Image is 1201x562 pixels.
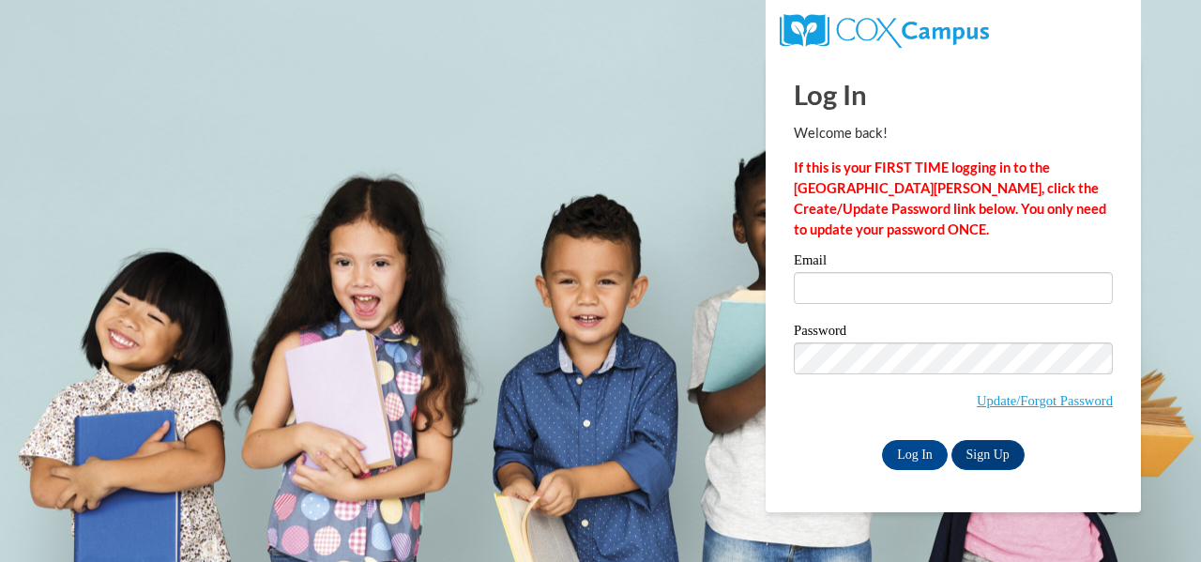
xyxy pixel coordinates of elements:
[794,75,1113,114] h1: Log In
[882,440,948,470] input: Log In
[794,253,1113,272] label: Email
[794,159,1106,237] strong: If this is your FIRST TIME logging in to the [GEOGRAPHIC_DATA][PERSON_NAME], click the Create/Upd...
[780,14,989,48] img: COX Campus
[794,123,1113,144] p: Welcome back!
[977,393,1113,408] a: Update/Forgot Password
[794,324,1113,342] label: Password
[951,440,1025,470] a: Sign Up
[780,22,989,38] a: COX Campus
